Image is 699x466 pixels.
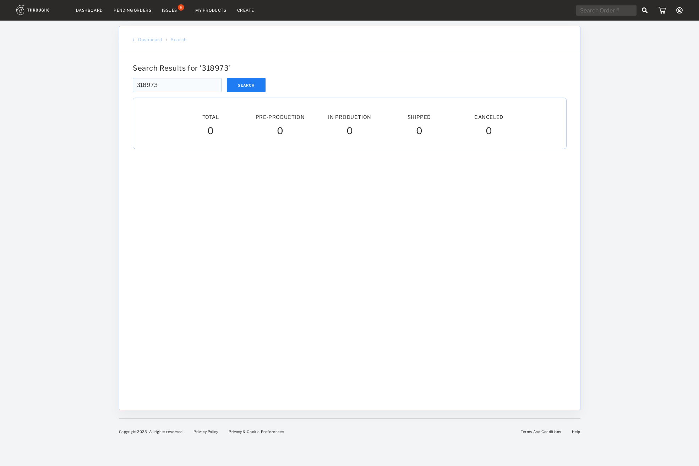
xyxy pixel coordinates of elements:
a: Issues8 [162,7,185,13]
input: Search Order # [133,78,222,92]
button: Search [227,78,266,92]
a: Dashboard [138,37,162,42]
span: In Production [328,114,371,120]
span: Shipped [407,114,431,120]
a: Terms And Conditions [521,429,561,434]
span: 0 [207,125,214,138]
a: My Products [195,8,226,13]
a: Search [171,37,187,42]
span: 0 [416,125,422,138]
span: 0 [346,125,353,138]
div: 8 [178,4,184,11]
span: Pre-Production [255,114,304,120]
img: icon_cart.dab5cea1.svg [658,7,666,14]
img: back_bracket.f28aa67b.svg [133,38,135,42]
span: 0 [485,125,492,138]
a: Help [572,429,580,434]
div: / [165,37,167,42]
a: Create [237,8,254,13]
a: Dashboard [76,8,103,13]
input: Search Order # [576,5,637,16]
span: Canceled [474,114,503,120]
div: Issues [162,8,177,13]
a: Privacy & Cookie Preferences [229,429,284,434]
a: Privacy Policy [193,429,218,434]
a: Pending Orders [114,8,151,13]
span: Search Results for ' 318973 ' [133,64,231,72]
span: Copyright 2025 . All rights reserved [119,429,183,434]
img: logo.1c10ca64.svg [16,5,65,15]
span: 0 [277,125,283,138]
span: Total [202,114,219,120]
